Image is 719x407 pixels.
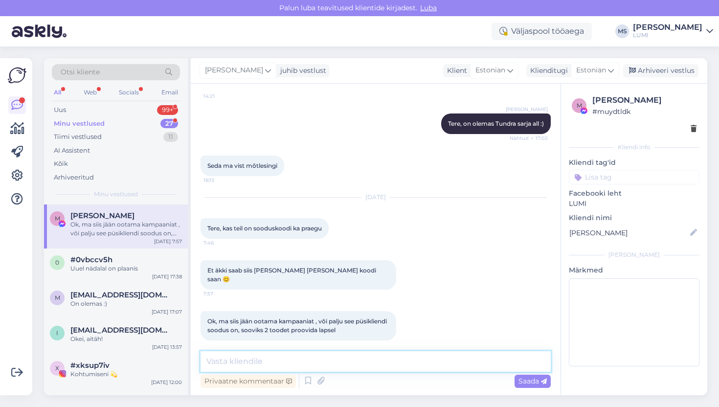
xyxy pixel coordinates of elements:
span: Ireneosulli@gmail.com [70,326,172,335]
span: #xksup7iv [70,361,110,370]
div: Väljaspool tööaega [492,23,592,40]
p: Kliendi tag'id [569,158,699,168]
span: m [55,294,60,301]
span: Et äkki saab siis [PERSON_NAME] [PERSON_NAME] koodi saan 😊 [207,267,378,283]
span: Luba [417,3,440,12]
a: [PERSON_NAME]LUMI [633,23,713,39]
span: Minu vestlused [94,190,138,199]
div: All [52,86,63,99]
span: Nähtud ✓ 17:02 [510,135,548,142]
div: [DATE] 12:00 [151,379,182,386]
span: [PERSON_NAME] [506,106,548,113]
span: Otsi kliente [61,67,100,77]
span: Tere, on olemas Tundra sarja all :) [448,120,544,127]
div: Kliendi info [569,143,699,152]
div: Web [82,86,99,99]
span: m [577,102,582,109]
div: Socials [117,86,141,99]
span: 9:11 [203,341,240,348]
span: 0 [55,259,59,266]
div: [DATE] 17:07 [152,308,182,316]
span: 7:46 [203,239,240,247]
div: 11 [163,132,178,142]
span: Estonian [475,65,505,76]
div: Kohtumiseni 💫 [70,370,182,379]
span: 7:57 [203,290,240,297]
div: MS [615,24,629,38]
div: [DATE] 13:57 [152,343,182,351]
div: AI Assistent [54,146,90,156]
div: Klienditugi [526,66,568,76]
span: I [56,329,58,337]
div: Uus [54,105,66,115]
p: Märkmed [569,265,699,275]
div: Arhiveeritud [54,173,94,182]
div: On olemas :) [70,299,182,308]
span: Saada [518,377,547,385]
span: [PERSON_NAME] [205,65,263,76]
span: Tere, kas teil on sooduskoodi ka praegu [207,225,322,232]
div: Minu vestlused [54,119,105,129]
div: [DATE] 17:38 [152,273,182,280]
span: #0vbccv5h [70,255,112,264]
span: x [55,364,59,372]
span: 18:13 [203,177,240,184]
span: Seda ma vist mõtlesingi [207,162,277,169]
div: 99+ [157,105,178,115]
div: Arhiveeri vestlus [623,64,698,77]
div: Okei, aitäh! [70,335,182,343]
span: meryt9@hotmail.com [70,291,172,299]
div: [PERSON_NAME] [569,250,699,259]
p: Facebooki leht [569,188,699,199]
div: juhib vestlust [276,66,326,76]
div: [PERSON_NAME] [592,94,697,106]
span: Maris Fedorov [70,211,135,220]
input: Lisa tag [569,170,699,184]
div: Privaatne kommentaar [201,375,296,388]
div: Email [159,86,180,99]
img: Askly Logo [8,66,26,85]
span: 14:21 [203,92,240,100]
p: Kliendi nimi [569,213,699,223]
input: Lisa nimi [569,227,688,238]
p: LUMI [569,199,699,209]
span: Ok, ma siis jään ootama kampaaniat , või palju see püsikliendi soodus on, sooviks 2 toodet proovi... [207,317,388,334]
div: LUMI [633,31,702,39]
div: Kõik [54,159,68,169]
span: M [55,215,60,222]
div: Ok, ma siis jään ootama kampaaniat , või palju see püsikliendi soodus on, sooviks 2 toodet proovi... [70,220,182,238]
div: # muydtldk [592,106,697,117]
div: [PERSON_NAME] [633,23,702,31]
div: Uuel nädalal on plaanis [70,264,182,273]
div: Tiimi vestlused [54,132,102,142]
div: [DATE] 7:57 [154,238,182,245]
div: 27 [160,119,178,129]
div: Klient [443,66,467,76]
div: [DATE] [201,193,551,202]
span: Estonian [576,65,606,76]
